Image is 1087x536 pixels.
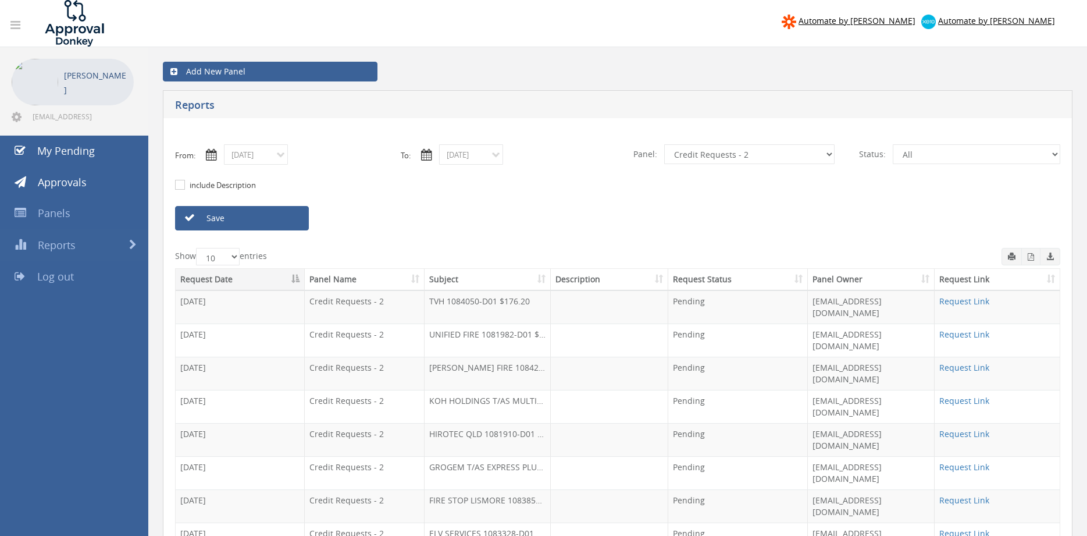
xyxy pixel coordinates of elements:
[921,15,936,29] img: xero-logo.png
[425,390,551,423] td: KOH HOLDINGS T/AS MULTIPLE SERVICES 1081241-D01 $195.15
[939,329,989,340] a: Request Link
[938,15,1055,26] span: Automate by [PERSON_NAME]
[305,390,425,423] td: Credit Requests - 2
[808,456,935,489] td: [EMAIL_ADDRESS][DOMAIN_NAME]
[668,423,808,456] td: Pending
[305,357,425,390] td: Credit Requests - 2
[425,423,551,456] td: HIROTEC QLD 1081910-D01 $211.20
[176,290,305,324] td: [DATE]
[935,269,1060,290] th: Request Link: activate to sort column ascending
[37,144,95,158] span: My Pending
[176,489,305,523] td: [DATE]
[33,112,131,121] span: [EMAIL_ADDRESS][DOMAIN_NAME]
[668,489,808,523] td: Pending
[808,324,935,357] td: [EMAIL_ADDRESS][DOMAIN_NAME]
[425,357,551,390] td: [PERSON_NAME] FIRE 1084270-D01 $172.26
[175,248,267,265] label: Show entries
[808,390,935,423] td: [EMAIL_ADDRESS][DOMAIN_NAME]
[551,269,668,290] th: Description: activate to sort column ascending
[175,206,309,230] a: Save
[939,462,989,473] a: Request Link
[939,296,989,307] a: Request Link
[425,324,551,357] td: UNIFIED FIRE 1081982-D01 $874.80
[305,423,425,456] td: Credit Requests - 2
[38,175,87,189] span: Approvals
[939,395,989,406] a: Request Link
[668,456,808,489] td: Pending
[196,248,240,265] select: Showentries
[808,423,935,456] td: [EMAIL_ADDRESS][DOMAIN_NAME]
[939,495,989,506] a: Request Link
[176,390,305,423] td: [DATE]
[425,269,551,290] th: Subject: activate to sort column ascending
[175,150,195,161] label: From:
[626,144,664,164] span: Panel:
[401,150,411,161] label: To:
[175,100,797,114] h5: Reports
[808,489,935,523] td: [EMAIL_ADDRESS][DOMAIN_NAME]
[668,290,808,324] td: Pending
[808,357,935,390] td: [EMAIL_ADDRESS][DOMAIN_NAME]
[668,324,808,357] td: Pending
[425,456,551,489] td: GROGEM T/AS EXPRESS PLUMBING 1079462-D01 $2,803.26
[668,390,808,423] td: Pending
[37,269,74,283] span: Log out
[187,180,256,191] label: include Description
[808,290,935,324] td: [EMAIL_ADDRESS][DOMAIN_NAME]
[305,324,425,357] td: Credit Requests - 2
[939,362,989,373] a: Request Link
[808,269,935,290] th: Panel Owner: activate to sort column ascending
[305,489,425,523] td: Credit Requests - 2
[782,15,796,29] img: zapier-logomark.png
[38,206,70,220] span: Panels
[425,489,551,523] td: FIRE STOP LISMORE 1083859-D01 $391.60
[163,62,377,81] a: Add New Panel
[176,324,305,357] td: [DATE]
[305,290,425,324] td: Credit Requests - 2
[668,269,808,290] th: Request Status: activate to sort column ascending
[64,68,128,97] p: [PERSON_NAME]
[38,238,76,252] span: Reports
[799,15,915,26] span: Automate by [PERSON_NAME]
[176,269,305,290] th: Request Date: activate to sort column descending
[852,144,893,164] span: Status:
[939,428,989,439] a: Request Link
[668,357,808,390] td: Pending
[305,269,425,290] th: Panel Name: activate to sort column ascending
[176,456,305,489] td: [DATE]
[176,423,305,456] td: [DATE]
[425,290,551,324] td: TVH 1084050-D01 $176.20
[176,357,305,390] td: [DATE]
[305,456,425,489] td: Credit Requests - 2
